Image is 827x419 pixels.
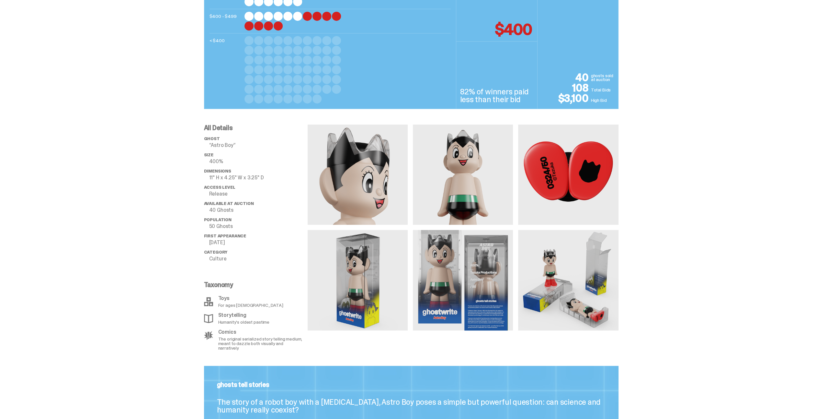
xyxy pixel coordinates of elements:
span: Category [204,249,228,255]
p: [DATE] [209,240,308,245]
p: ghosts tell stories [217,381,606,388]
img: media gallery image [308,230,408,330]
span: Access Level [204,185,235,190]
p: 40 Ghosts [209,208,308,213]
p: The original serialized story telling medium, meant to dazzle both visually and narratively [218,337,304,350]
img: media gallery image [518,230,618,330]
span: Size [204,152,213,158]
img: media gallery image [413,125,513,225]
p: $400 - $499 [210,12,242,30]
p: $400 [495,22,532,37]
p: Comics [218,329,304,335]
p: Release [209,191,308,197]
p: 50 Ghosts [209,224,308,229]
img: media gallery image [518,125,618,225]
p: Storytelling [218,313,270,318]
p: Total Bids [591,87,614,93]
span: ghost [204,136,220,141]
p: 400% [209,159,308,164]
p: Culture [209,256,308,261]
p: “Astro Boy” [209,143,308,148]
p: 82% of winners paid less than their bid [460,88,533,103]
p: High Bid [591,97,614,103]
img: media gallery image [308,125,408,225]
p: 11" H x 4.25" W x 3.25" D [209,175,308,180]
p: 108 [541,83,591,93]
p: ghosts sold at auction [591,74,614,83]
span: Dimensions [204,168,231,174]
img: media gallery image [413,230,513,330]
p: Taxonomy [204,281,304,288]
span: First Appearance [204,233,246,239]
p: All Details [204,125,308,131]
p: Humanity's oldest pastime [218,320,270,324]
span: Available at Auction [204,201,254,206]
p: The story of a robot boy with a [MEDICAL_DATA], Astro Boy poses a simple but powerful question: c... [217,398,606,414]
span: Population [204,217,232,222]
p: 40 [541,72,591,83]
p: < $400 [210,36,242,103]
p: $3,100 [541,93,591,103]
p: Toys [218,296,283,301]
p: For ages [DEMOGRAPHIC_DATA] [218,303,283,307]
